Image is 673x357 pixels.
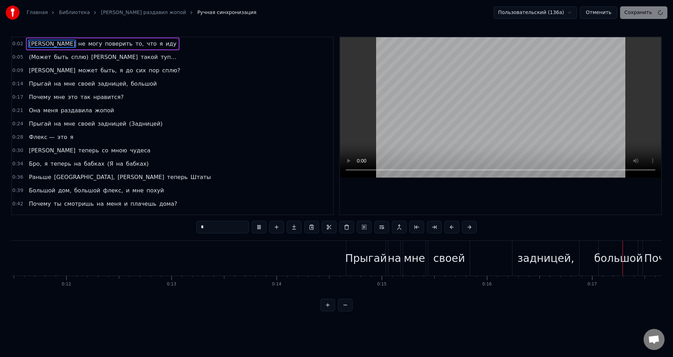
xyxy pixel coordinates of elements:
div: 0:16 [482,282,492,287]
span: ты [53,200,62,208]
span: такой [75,213,93,221]
span: теперь [77,146,100,154]
span: бедный — [95,213,126,221]
span: [PERSON_NAME] [28,40,76,48]
span: [PERSON_NAME] [117,173,165,181]
span: 0:36 [12,174,23,181]
nav: breadcrumb [27,9,257,16]
a: Открытый чат [644,329,665,350]
span: большой [74,186,101,194]
span: раздавила [60,106,93,114]
div: большой [594,250,643,266]
span: Прыгай [28,80,52,88]
span: нету [127,213,142,221]
span: 0:21 [12,107,23,114]
a: [PERSON_NAME] раздавил жопой [101,9,186,16]
div: на [388,250,401,266]
span: 0:39 [12,187,23,194]
span: мне [53,93,66,101]
span: на [96,200,104,208]
span: туп… [160,53,177,61]
span: [PERSON_NAME] [90,53,138,61]
span: задницей, [97,80,129,88]
span: дома? [158,200,178,208]
span: 0:46 [12,214,23,221]
span: быть, [100,66,117,74]
div: 0:15 [377,282,387,287]
span: мне [63,120,76,128]
div: 0:14 [272,282,281,287]
div: задницей, [517,250,574,266]
span: до [125,66,134,74]
span: меня [42,106,59,114]
span: меня [106,200,122,208]
span: Бро, [28,160,42,168]
span: пор [148,66,160,74]
span: Большой [28,186,56,194]
span: мною [110,146,128,154]
span: 0:28 [12,134,23,141]
span: сих [135,66,147,74]
span: Раньше [28,173,52,181]
span: плачешь [130,200,157,208]
span: и [123,200,128,208]
span: не [77,40,86,48]
span: поверить [104,40,133,48]
span: [DEMOGRAPHIC_DATA]) [190,213,257,221]
span: бабках) [125,160,150,168]
span: Прыгай [28,120,52,128]
span: я [69,133,74,141]
span: [PERSON_NAME] [28,146,76,154]
span: иду [165,40,177,48]
span: [GEOGRAPHIC_DATA], [53,173,115,181]
span: такой [140,53,158,61]
img: youka [6,6,20,20]
span: то, [135,40,144,48]
span: своей [77,120,96,128]
span: Русский [28,213,53,221]
span: Почему [28,200,52,208]
span: [PERSON_NAME] [28,66,76,74]
span: Ручная синхронизация [197,9,257,16]
div: 0:12 [62,282,71,287]
span: 0:14 [12,80,23,87]
span: на [53,120,62,128]
div: 0:17 [587,282,597,287]
a: Главная [27,9,48,16]
span: я [119,66,124,74]
span: бабках [83,160,105,168]
div: Прыгай [345,250,387,266]
span: со [101,146,109,154]
span: я [159,40,164,48]
span: 0:17 [12,94,23,101]
span: задницей [97,120,127,128]
span: мне [63,80,76,88]
span: дом, [57,186,72,194]
span: быть [53,53,69,61]
span: 0:24 [12,120,23,127]
span: похуй [146,186,165,194]
span: чудеса [129,146,151,154]
span: Почему [28,93,52,101]
span: Штаты [190,173,212,181]
span: 0:09 [12,67,23,74]
span: бабок [144,213,162,221]
span: сплю? [162,66,181,74]
span: и [125,186,130,194]
span: сплю) [70,53,89,61]
span: 0:34 [12,160,23,167]
span: это [67,93,78,101]
span: 0:42 [12,200,23,207]
span: 0:05 [12,54,23,61]
span: Она [28,106,41,114]
span: мне [132,186,144,194]
span: своей [77,80,96,88]
span: жопой [94,106,115,114]
span: смотришь [63,200,95,208]
span: нравится? [93,93,124,101]
div: мне [404,250,425,266]
div: своей [433,250,465,266]
span: 0:30 [12,147,23,154]
span: (Я [107,160,114,168]
span: рэпер [55,213,73,221]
